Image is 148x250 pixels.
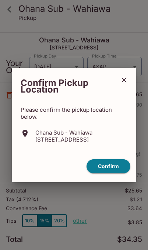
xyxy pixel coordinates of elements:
p: Ohana Sub - Wahiawa [35,129,92,136]
button: confirm [87,159,130,174]
p: [STREET_ADDRESS] [35,136,92,143]
h2: Confirm Pickup Location [12,74,115,99]
p: Please confirm the pickup location below. [21,106,127,120]
button: close [115,71,133,89]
